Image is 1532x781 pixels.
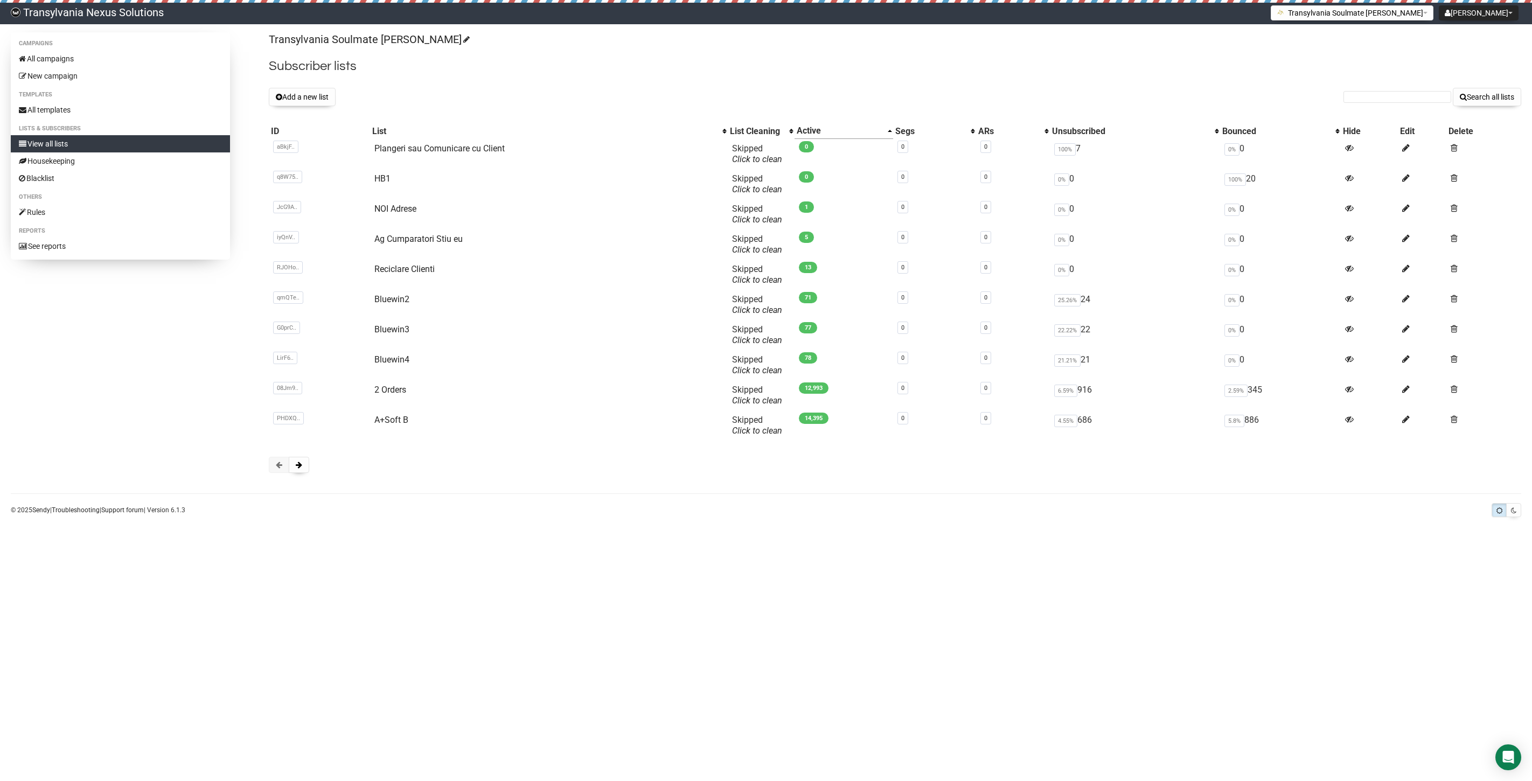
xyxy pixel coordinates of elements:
[901,204,904,211] a: 0
[1220,350,1341,380] td: 0
[984,234,987,241] a: 0
[795,123,893,139] th: Active: Ascending sort applied, activate to apply a descending sort
[732,234,782,255] span: Skipped
[11,67,230,85] a: New campaign
[374,385,406,395] a: 2 Orders
[732,305,782,315] a: Click to clean
[732,395,782,406] a: Click to clean
[799,141,814,152] span: 0
[730,126,784,137] div: List Cleaning
[1224,324,1239,337] span: 0%
[732,214,782,225] a: Click to clean
[1220,380,1341,410] td: 345
[1220,139,1341,169] td: 0
[1495,744,1521,770] div: Open Intercom Messenger
[273,261,303,274] span: RJOHo..
[1050,260,1221,290] td: 0
[732,354,782,375] span: Skipped
[984,324,987,331] a: 0
[984,204,987,211] a: 0
[273,231,299,243] span: iyQnV..
[1343,126,1396,137] div: Hide
[374,264,435,274] a: Reciclare Clienti
[273,352,297,364] span: LirF6..
[273,322,300,334] span: G0prC..
[273,412,304,424] span: PHDXQ..
[1050,320,1221,350] td: 22
[1052,126,1210,137] div: Unsubscribed
[732,154,782,164] a: Click to clean
[976,123,1049,139] th: ARs: No sort applied, activate to apply an ascending sort
[374,294,409,304] a: Bluewin2
[797,125,882,136] div: Active
[895,126,965,137] div: Segs
[1277,8,1285,17] img: 1.png
[732,204,782,225] span: Skipped
[374,173,391,184] a: HB1
[732,365,782,375] a: Click to clean
[374,324,409,334] a: Bluewin3
[732,275,782,285] a: Click to clean
[11,204,230,221] a: Rules
[1224,385,1248,397] span: 2.59%
[1050,350,1221,380] td: 21
[732,294,782,315] span: Skipped
[799,232,814,243] span: 5
[1224,234,1239,246] span: 0%
[32,506,50,514] a: Sendy
[273,141,298,153] span: aBkjF..
[799,382,828,394] span: 12,993
[893,123,976,139] th: Segs: No sort applied, activate to apply an ascending sort
[728,123,795,139] th: List Cleaning: No sort applied, activate to apply an ascending sort
[11,50,230,67] a: All campaigns
[732,173,782,194] span: Skipped
[374,354,409,365] a: Bluewin4
[799,413,828,424] span: 14,395
[984,415,987,422] a: 0
[901,415,904,422] a: 0
[11,152,230,170] a: Housekeeping
[374,234,463,244] a: Ag Cumparatori Stiu eu
[901,324,904,331] a: 0
[1222,126,1330,137] div: Bounced
[1220,123,1341,139] th: Bounced: No sort applied, activate to apply an ascending sort
[1220,290,1341,320] td: 0
[984,264,987,271] a: 0
[1220,260,1341,290] td: 0
[1050,410,1221,441] td: 686
[1054,294,1081,306] span: 25.26%
[732,324,782,345] span: Skipped
[1220,229,1341,260] td: 0
[732,415,782,436] span: Skipped
[901,294,904,301] a: 0
[11,122,230,135] li: Lists & subscribers
[984,294,987,301] a: 0
[273,382,302,394] span: 08Jm9..
[11,101,230,118] a: All templates
[273,291,303,304] span: qmQTe..
[1054,143,1076,156] span: 100%
[101,506,144,514] a: Support forum
[1224,354,1239,367] span: 0%
[901,143,904,150] a: 0
[1224,294,1239,306] span: 0%
[901,173,904,180] a: 0
[732,385,782,406] span: Skipped
[273,201,301,213] span: JcG9A..
[1398,123,1446,139] th: Edit: No sort applied, sorting is disabled
[1400,126,1444,137] div: Edit
[1050,123,1221,139] th: Unsubscribed: No sort applied, activate to apply an ascending sort
[1054,385,1077,397] span: 6.59%
[1054,354,1081,367] span: 21.21%
[978,126,1039,137] div: ARs
[372,126,717,137] div: List
[374,415,408,425] a: A+Soft B
[374,143,505,154] a: Plangeri sau Comunicare cu Client
[11,191,230,204] li: Others
[732,245,782,255] a: Click to clean
[374,204,416,214] a: NOI Adrese
[732,264,782,285] span: Skipped
[799,201,814,213] span: 1
[901,354,904,361] a: 0
[269,57,1521,76] h2: Subscriber lists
